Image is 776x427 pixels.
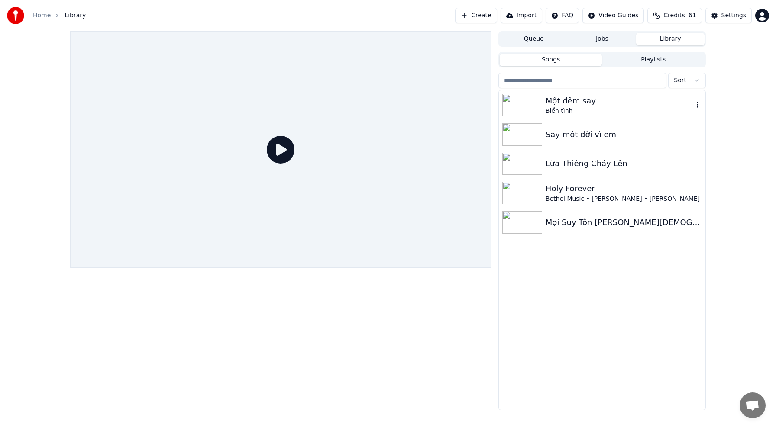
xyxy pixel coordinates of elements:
[674,76,686,85] span: Sort
[501,8,542,23] button: Import
[663,11,685,20] span: Credits
[546,216,702,228] div: Mọi Suy Tôn [PERSON_NAME][DEMOGRAPHIC_DATA]
[740,392,766,418] div: Open chat
[568,33,637,45] button: Jobs
[33,11,51,20] a: Home
[721,11,746,20] div: Settings
[689,11,696,20] span: 61
[33,11,86,20] nav: breadcrumb
[705,8,752,23] button: Settings
[7,7,24,24] img: youka
[647,8,702,23] button: Credits61
[500,54,602,66] button: Songs
[546,195,702,203] div: Bethel Music • [PERSON_NAME] • [PERSON_NAME]
[546,107,693,116] div: Biển tình
[546,183,702,195] div: Holy Forever
[546,95,693,107] div: Một đêm say
[500,33,568,45] button: Queue
[546,128,702,141] div: Say một đời vì em
[636,33,705,45] button: Library
[602,54,705,66] button: Playlists
[546,157,702,170] div: Lửa Thiêng Cháy Lên
[546,8,579,23] button: FAQ
[455,8,497,23] button: Create
[582,8,644,23] button: Video Guides
[65,11,86,20] span: Library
